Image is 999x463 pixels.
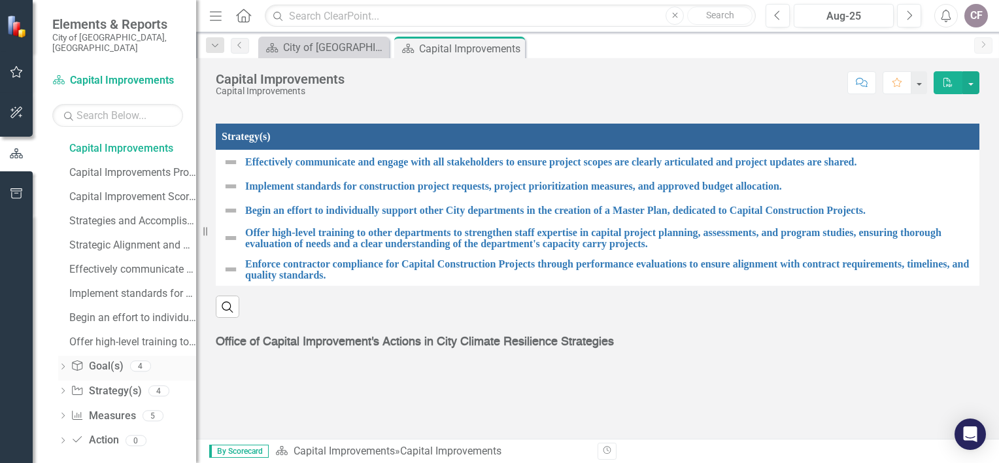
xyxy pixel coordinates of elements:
[798,9,889,24] div: Aug-25
[7,14,29,37] img: ClearPoint Strategy
[71,359,123,374] a: Goal(s)
[245,180,972,192] a: Implement standards for construction project requests, project prioritization measures, and appro...
[209,445,269,458] span: By Scorecard
[216,86,345,96] div: Capital Improvements
[71,433,118,448] a: Action
[52,32,183,54] small: City of [GEOGRAPHIC_DATA], [GEOGRAPHIC_DATA]
[283,39,386,56] div: City of [GEOGRAPHIC_DATA]
[964,4,988,27] button: CF
[66,259,196,280] a: Effectively communicate and engage with all stakeholders.....(i) Strategy / Milestone Evaluation ...
[71,409,135,424] a: Measures
[52,104,183,127] input: Search Below...
[52,73,183,88] a: Capital Improvements
[126,435,146,446] div: 0
[69,264,196,275] div: Effectively communicate and engage with all stakeholders.....(i) Strategy / Milestone Evaluation ...
[400,445,501,457] div: Capital Improvements
[216,72,345,86] div: Capital Improvements
[66,235,196,256] a: Strategic Alignment and Performance Measures
[223,154,239,170] img: Not Defined
[66,332,196,352] a: Offer high-level training to other departments....(iv) Strategy / Milestone Evaluation and Recomm...
[66,138,196,159] a: Capital Improvements
[71,384,141,399] a: Strategy(s)
[69,312,196,324] div: Begin an effort to individually support other City departments....(iii) Strategy / Milestone Eval...
[223,230,239,246] img: Not Defined
[419,41,522,57] div: Capital Improvements
[66,162,196,183] a: Capital Improvements Proposed Budget (Strategic Plans and Performance Measures) FY 2025-26
[69,336,196,348] div: Offer high-level training to other departments....(iv) Strategy / Milestone Evaluation and Recomm...
[69,215,196,227] div: Strategies and Accomplishments
[66,283,196,304] a: Implement standards for construction project request.....(ii) Strategy / Milestone Evaluation and...
[130,361,151,372] div: 4
[294,445,395,457] a: Capital Improvements
[223,179,239,194] img: Not Defined
[794,4,894,27] button: Aug-25
[265,5,756,27] input: Search ClearPoint...
[216,336,614,348] span: Office of Capital Improvement's Actions in City Climate Resilience Strategies
[245,258,972,281] a: Enforce contractor compliance for Capital Construction Projects through performance evaluations t...
[66,211,196,231] a: Strategies and Accomplishments
[245,205,972,216] a: Begin an effort to individually support other City departments in the creation of a Master Plan, ...
[69,191,196,203] div: Capital Improvement Scorecard Evaluation and Recommendations
[706,10,734,20] span: Search
[69,143,196,154] div: Capital Improvements
[223,203,239,218] img: Not Defined
[66,307,196,328] a: Begin an effort to individually support other City departments....(iii) Strategy / Milestone Eval...
[955,419,986,450] div: Open Intercom Messenger
[245,227,972,250] a: Offer high-level training to other departments to strengthen staff expertise in capital project p...
[69,288,196,300] div: Implement standards for construction project request.....(ii) Strategy / Milestone Evaluation and...
[223,262,239,277] img: Not Defined
[148,385,169,396] div: 4
[69,239,196,251] div: Strategic Alignment and Performance Measures
[69,167,196,179] div: Capital Improvements Proposed Budget (Strategic Plans and Performance Measures) FY 2025-26
[52,16,183,32] span: Elements & Reports
[275,444,588,459] div: »
[687,7,753,25] button: Search
[66,186,196,207] a: Capital Improvement Scorecard Evaluation and Recommendations
[262,39,386,56] a: City of [GEOGRAPHIC_DATA]
[245,156,972,168] a: Effectively communicate and engage with all stakeholders to ensure project scopes are clearly art...
[143,410,163,421] div: 5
